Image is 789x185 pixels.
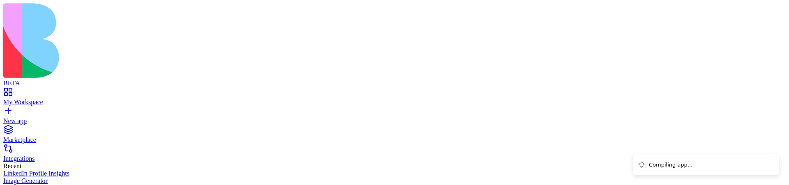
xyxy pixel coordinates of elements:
[3,80,786,87] div: BETA
[3,72,786,87] a: BETA
[3,155,786,162] div: Integrations
[3,136,786,144] div: Marketplace
[3,129,786,144] a: Marketplace
[3,117,786,125] div: New app
[3,148,786,162] a: Integrations
[3,177,786,185] a: Image Generator
[3,98,786,106] div: My Workspace
[3,170,786,177] a: LinkedIn Profile Insights
[3,91,786,106] a: My Workspace
[3,162,21,169] span: Recent
[3,3,334,78] img: logo
[3,110,786,125] a: New app
[649,161,692,169] div: Compiling app...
